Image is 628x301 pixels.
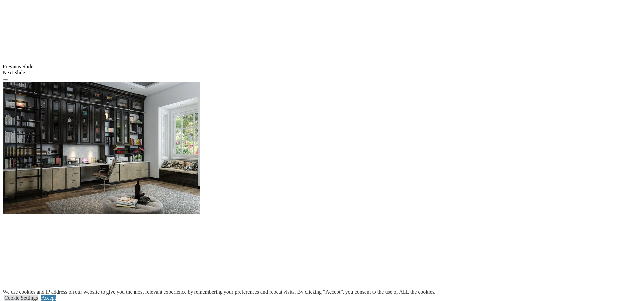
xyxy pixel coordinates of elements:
[3,70,625,76] div: Next Slide
[3,64,625,70] div: Previous Slide
[3,289,435,295] div: We use cookies and IP address on our website to give you the most relevant experience by remember...
[4,295,38,301] a: Cookie Settings
[3,82,200,214] img: Banner for mobile view
[41,295,56,301] a: Accept
[3,79,8,81] button: Click here to pause slide show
